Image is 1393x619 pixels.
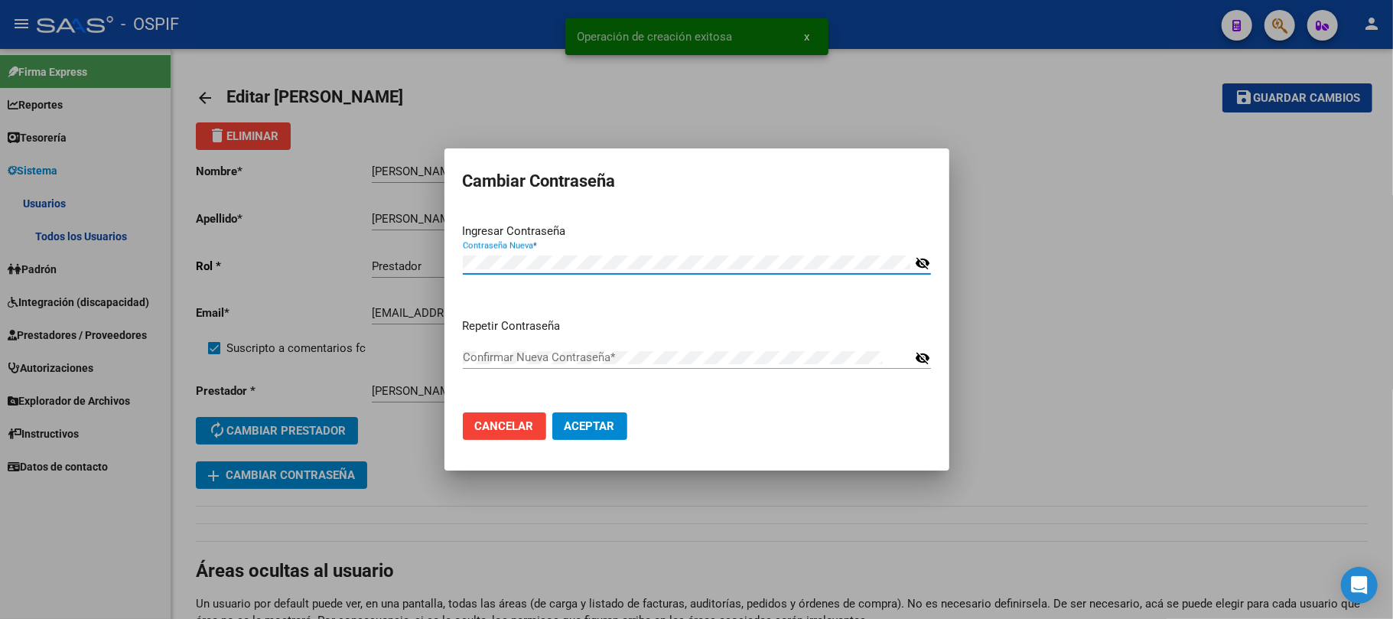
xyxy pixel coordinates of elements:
[475,419,534,433] span: Cancelar
[463,223,931,240] p: Ingresar Contraseña
[1341,567,1378,604] div: Open Intercom Messenger
[552,412,627,440] button: Aceptar
[463,318,931,335] p: Repetir Contraseña
[463,412,546,440] button: Cancelar
[463,167,931,196] h2: Cambiar Contraseña
[565,419,615,433] span: Aceptar
[915,349,930,367] mat-icon: visibility_off
[915,254,930,272] mat-icon: visibility_off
